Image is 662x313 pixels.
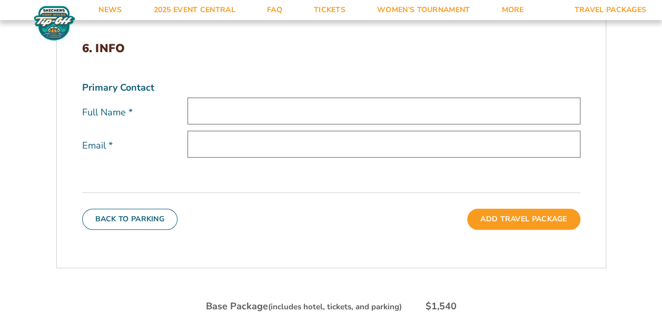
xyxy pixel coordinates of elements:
strong: Primary Contact [82,81,154,94]
button: Back To Parking [82,209,178,230]
div: Base Package [206,300,402,313]
h2: 6. Info [82,42,580,55]
div: $1,540 [426,300,457,313]
label: Full Name * [82,106,187,119]
img: Fort Myers Tip-Off [32,5,77,41]
button: Add Travel Package [467,209,580,230]
label: Email * [82,139,187,152]
small: (includes hotel, tickets, and parking) [268,301,402,312]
